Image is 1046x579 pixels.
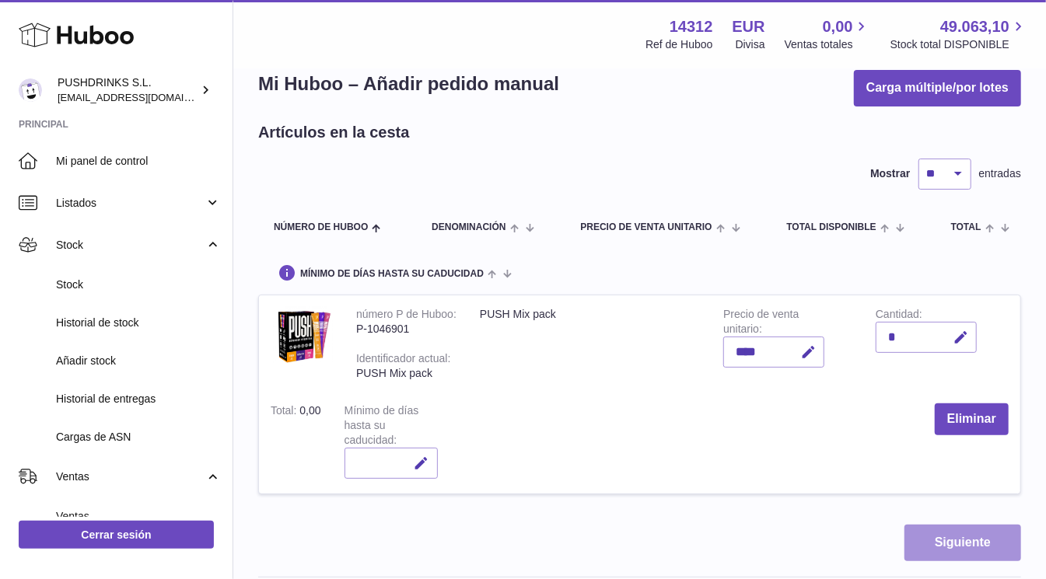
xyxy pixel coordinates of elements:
div: PUSH Mix pack [356,366,457,381]
button: Carga múltiple/por lotes [854,70,1021,106]
span: Historial de entregas [56,392,221,406]
div: Ref de Huboo [645,37,712,52]
span: Ventas [56,509,221,524]
label: Cantidad [876,308,922,324]
span: Ventas [56,469,205,484]
td: PUSH Mix pack [468,295,712,392]
span: Historial de stock [56,316,221,330]
a: Cerrar sesión [19,521,214,549]
h2: Artículos en la cesta [258,122,410,143]
div: P-1046901 [356,322,457,337]
span: Mi panel de control [56,154,221,169]
span: [EMAIL_ADDRESS][DOMAIN_NAME] [58,91,229,103]
span: entradas [979,166,1021,181]
span: Total [951,222,981,232]
a: 49.063,10 Stock total DISPONIBLE [890,16,1027,52]
span: Añadir stock [56,354,221,368]
span: Stock total DISPONIBLE [890,37,1027,52]
h1: Mi Huboo – Añadir pedido manual [258,72,559,96]
span: Listados [56,196,205,211]
span: 0,00 [299,404,320,417]
a: 0,00 Ventas totales [785,16,871,52]
label: Mínimo de días hasta su caducidad [345,404,419,450]
div: número P de Huboo [356,308,457,324]
img: PUSH Mix pack [271,307,333,366]
span: 49.063,10 [940,16,1009,37]
button: Siguiente [904,525,1021,561]
img: framos@pushdrinks.es [19,78,42,102]
label: Precio de venta unitario [723,308,799,339]
span: Total DISPONIBLE [786,222,876,232]
button: Eliminar [935,403,1009,435]
span: Cargas de ASN [56,430,221,445]
strong: 14312 [670,16,713,37]
span: Stock [56,277,221,292]
div: PUSHDRINKS S.L. [58,75,198,105]
span: Ventas totales [785,37,871,52]
span: Denominación [432,222,506,232]
div: Identificador actual [356,352,450,368]
span: Stock [56,238,205,253]
span: Mínimo de días hasta su caducidad [300,269,484,279]
span: Número de Huboo [274,222,368,232]
strong: EUR [733,16,765,37]
label: Mostrar [870,166,910,181]
span: 0,00 [823,16,853,37]
label: Total [271,404,299,420]
span: Precio de venta unitario [580,222,712,232]
div: Divisa [736,37,765,52]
